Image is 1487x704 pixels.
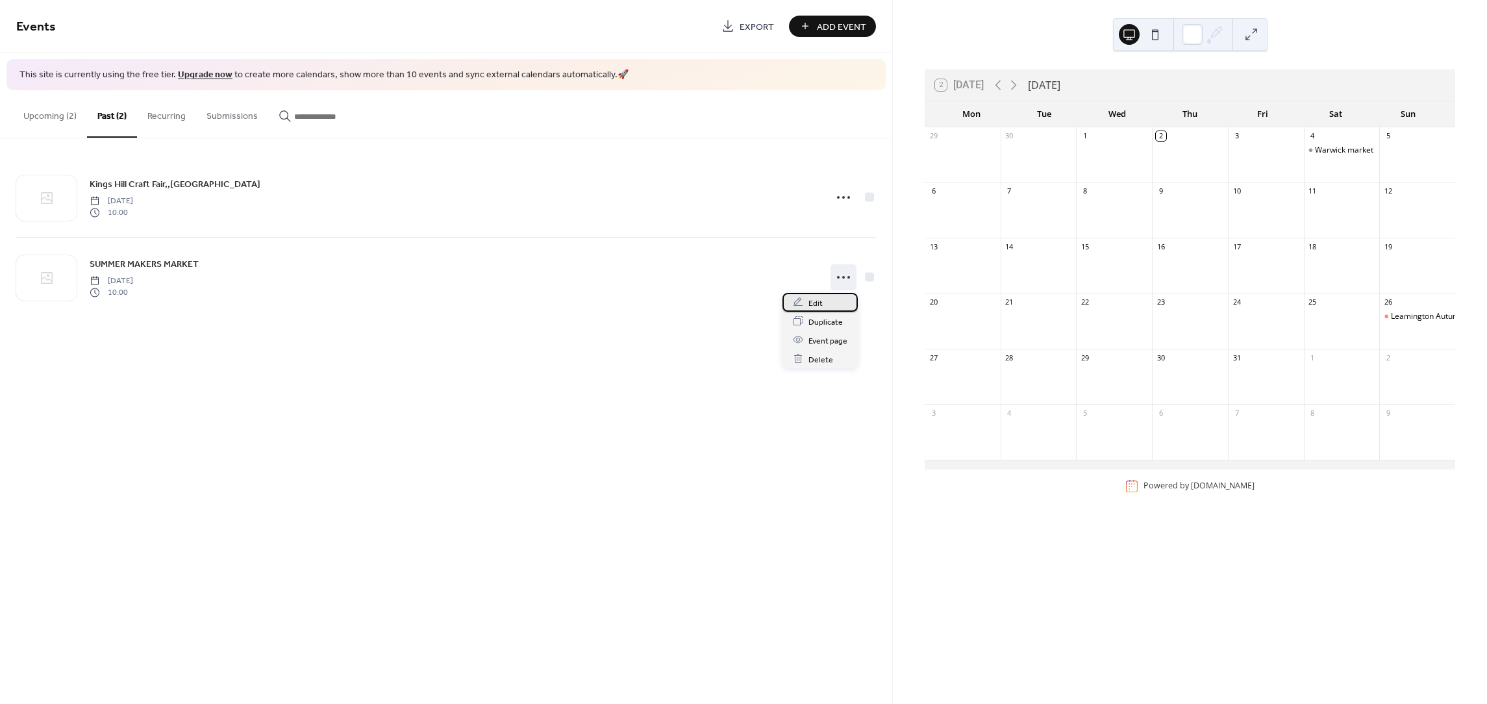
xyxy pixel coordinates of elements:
div: 7 [1005,186,1014,196]
a: SUMMER MAKERS MARKET [90,257,199,271]
span: Kings Hill Craft Fair,,[GEOGRAPHIC_DATA] [90,177,260,191]
div: 10 [1232,186,1242,196]
div: 4 [1005,408,1014,418]
span: Delete [808,353,833,366]
div: 21 [1005,297,1014,307]
div: 26 [1383,297,1393,307]
span: This site is currently using the free tier. to create more calendars, show more than 10 events an... [19,69,629,82]
div: Wed [1081,101,1153,127]
div: 6 [929,186,938,196]
span: [DATE] [90,195,133,207]
div: 2 [1383,353,1393,362]
span: Edit [808,296,823,310]
div: 29 [1080,353,1090,362]
a: Export [712,16,784,37]
div: 25 [1308,297,1318,307]
div: Warwick market [1315,145,1373,156]
div: 12 [1383,186,1393,196]
button: Submissions [196,90,268,136]
div: 20 [929,297,938,307]
span: 10:00 [90,287,133,299]
div: Sun [1372,101,1445,127]
div: 3 [929,408,938,418]
div: 17 [1232,242,1242,251]
span: 10:00 [90,207,133,219]
div: 27 [929,353,938,362]
button: Past (2) [87,90,137,138]
div: 5 [1080,408,1090,418]
div: 3 [1232,131,1242,141]
div: 28 [1005,353,1014,362]
div: 1 [1308,353,1318,362]
div: 13 [929,242,938,251]
div: 11 [1308,186,1318,196]
div: 22 [1080,297,1090,307]
div: Powered by [1143,481,1255,492]
span: Events [16,14,56,40]
div: Thu [1153,101,1226,127]
button: Recurring [137,90,196,136]
button: Add Event [789,16,876,37]
div: 29 [929,131,938,141]
a: [DOMAIN_NAME] [1191,481,1255,492]
div: 9 [1383,408,1393,418]
div: 14 [1005,242,1014,251]
div: 16 [1156,242,1166,251]
div: 8 [1080,186,1090,196]
div: Mon [935,101,1008,127]
span: Add Event [817,20,866,34]
div: 6 [1156,408,1166,418]
div: 30 [1156,353,1166,362]
div: 24 [1232,297,1242,307]
div: 1 [1080,131,1090,141]
div: 15 [1080,242,1090,251]
a: Kings Hill Craft Fair,,[GEOGRAPHIC_DATA] [90,177,260,192]
div: Fri [1227,101,1299,127]
span: Event page [808,334,847,347]
div: 18 [1308,242,1318,251]
div: Leamington Autumn Market [1379,311,1455,322]
div: 31 [1232,353,1242,362]
span: [DATE] [90,275,133,286]
div: 8 [1308,408,1318,418]
div: Warwick market [1304,145,1380,156]
div: 4 [1308,131,1318,141]
div: 23 [1156,297,1166,307]
span: Duplicate [808,315,843,329]
div: Tue [1008,101,1081,127]
div: 5 [1383,131,1393,141]
div: [DATE] [1028,77,1060,93]
div: 19 [1383,242,1393,251]
div: 30 [1005,131,1014,141]
div: 2 [1156,131,1166,141]
div: 9 [1156,186,1166,196]
div: Sat [1299,101,1372,127]
div: 7 [1232,408,1242,418]
span: Export [740,20,774,34]
button: Upcoming (2) [13,90,87,136]
a: Upgrade now [178,66,232,84]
